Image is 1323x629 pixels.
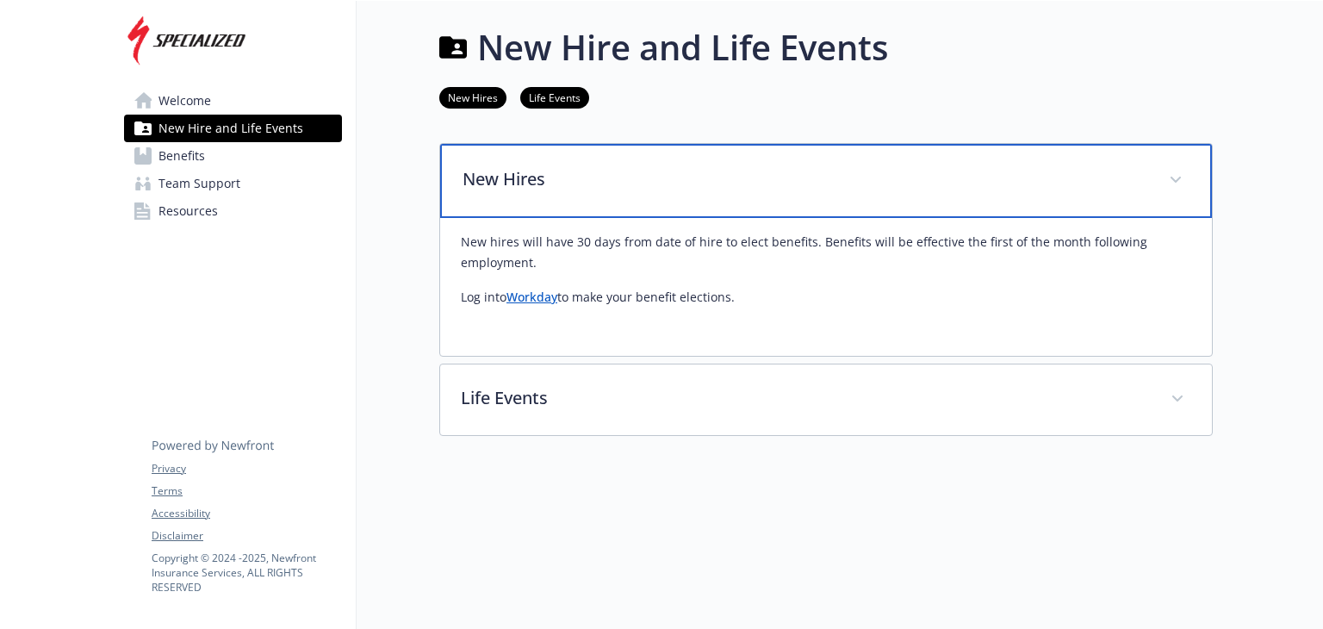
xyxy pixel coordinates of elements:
[461,287,1191,308] p: Log into to make your benefit elections.
[461,232,1191,273] p: New hires will have 30 days from date of hire to elect benefits. Benefits will be effective the f...
[158,87,211,115] span: Welcome
[152,528,341,544] a: Disclaimer
[152,551,341,595] p: Copyright © 2024 - 2025 , Newfront Insurance Services, ALL RIGHTS RESERVED
[158,197,218,225] span: Resources
[124,87,342,115] a: Welcome
[463,166,1148,192] p: New Hires
[152,483,341,499] a: Terms
[124,170,342,197] a: Team Support
[477,22,888,73] h1: New Hire and Life Events
[124,115,342,142] a: New Hire and Life Events
[158,142,205,170] span: Benefits
[158,115,303,142] span: New Hire and Life Events
[520,89,589,105] a: Life Events
[440,364,1212,435] div: Life Events
[152,506,341,521] a: Accessibility
[506,289,557,305] a: Workday
[158,170,240,197] span: Team Support
[461,385,1150,411] p: Life Events
[124,142,342,170] a: Benefits
[440,218,1212,356] div: New Hires
[439,89,506,105] a: New Hires
[124,197,342,225] a: Resources
[440,144,1212,218] div: New Hires
[152,461,341,476] a: Privacy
